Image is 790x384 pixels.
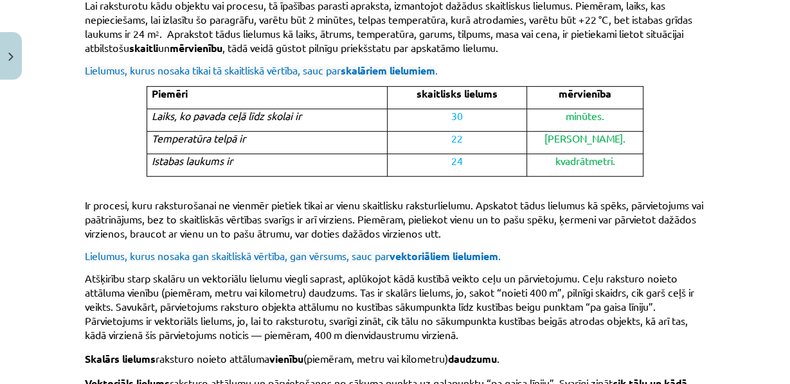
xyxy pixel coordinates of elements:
span: 2 [156,28,159,38]
span: skalāriem lielumiem [341,64,435,77]
span: 30 [451,109,463,122]
span: daudzumu [448,352,497,365]
span: Istabas laukums ir [152,154,233,167]
span: kvadrātmetri. [555,154,615,167]
span: 22 [584,13,596,26]
span: . [497,352,499,365]
span: 22 [451,132,463,144]
span: minūtes. [566,109,604,122]
span: Ir procesi, kuru raksturošanai ne vienmēr pietiek tikai ar vienu skaitlisku raksturlielumu. Apska... [85,198,703,240]
span: m dienvidaustrumu virzienā. [333,328,458,341]
span: mērvienību [170,41,222,55]
span: [PERSON_NAME]. [544,132,625,144]
span: Piemēri [152,87,188,100]
span: °C, bet istabas grīdas laukums ir 24 m . Aprakstot tādus lielumus kā laiks, ātrums, temperatūra, ... [85,13,692,54]
span: mērvienība [559,87,611,100]
span: Skalārs lielums [85,352,156,365]
span: raksturo noieto attāluma [156,352,269,365]
span: Laiks, ko pavada ceļā līdz skolai ir [152,109,301,122]
span: vienību [269,352,303,365]
span: Temperatūra telpā ir [152,132,246,144]
span: Atšķirību starp skalāru un vektoriālu lielumu viegli saprast, aplūkojot kādā kustībā veikto ceļu ... [85,272,678,299]
span: vektoriāliem lielumiem [390,249,498,263]
span: Lielumus, kurus nosaka gan skaitliskā vērtība, gan vērsums, sauc par . [85,249,501,262]
span: (piemēram, metru vai kilometru) [303,352,448,365]
img: icon-close-lesson-0947bae3869378f0d4975bcd49f059093ad1ed9edebbc8119c70593378902aed.svg [8,53,13,61]
span: Lielumus, kurus nosaka tikai tā skaitliskā vērtība, sauc par . [85,64,438,76]
span: 24 [451,154,463,167]
span: skaitli [129,41,158,55]
span: skaitlisks lielums [417,87,498,100]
